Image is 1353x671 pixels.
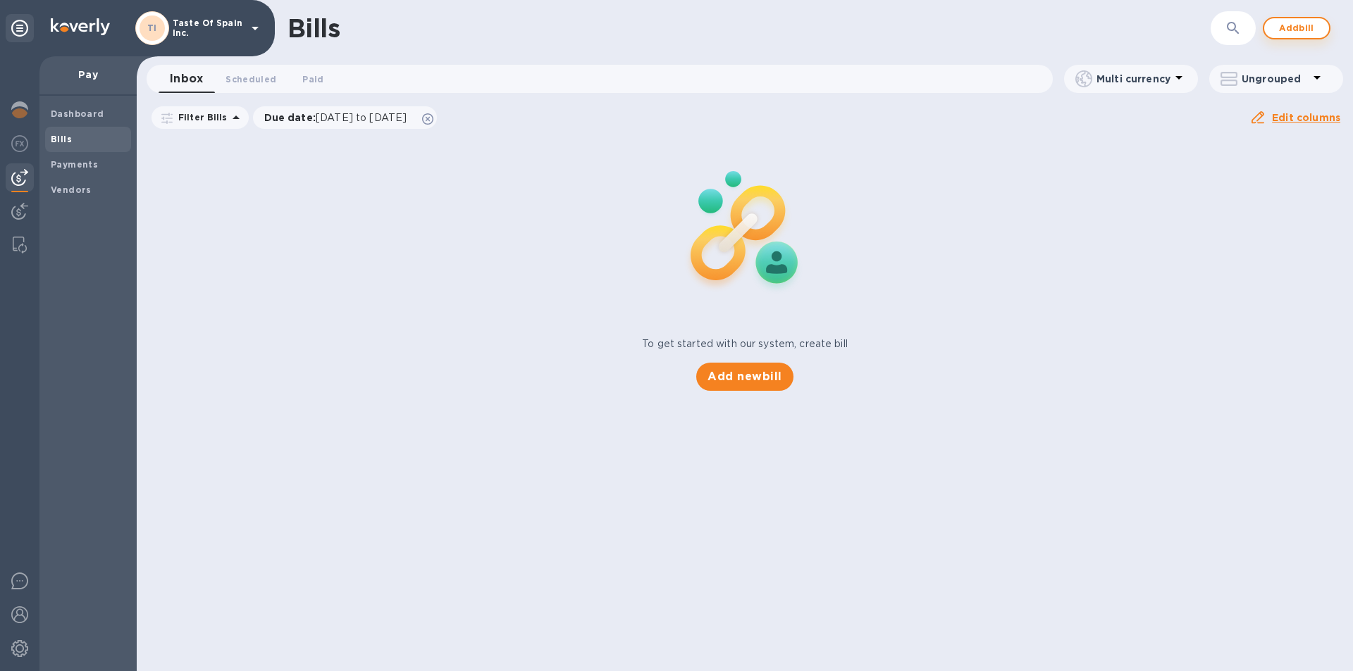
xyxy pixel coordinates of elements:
div: Unpin categories [6,14,34,42]
span: Inbox [170,69,203,89]
b: Payments [51,159,98,170]
button: Add newbill [696,363,793,391]
span: [DATE] to [DATE] [316,112,407,123]
p: Multi currency [1096,72,1170,86]
p: Due date : [264,111,414,125]
b: TI [147,23,157,33]
button: Addbill [1263,17,1330,39]
h1: Bills [288,13,340,43]
img: Logo [51,18,110,35]
p: To get started with our system, create bill [642,337,848,351]
p: Pay [51,68,125,82]
p: Filter Bills [173,111,228,123]
span: Add bill [1275,20,1318,37]
b: Bills [51,134,72,144]
b: Dashboard [51,108,104,119]
div: Due date:[DATE] to [DATE] [253,106,438,129]
img: Foreign exchange [11,135,28,152]
p: Ungrouped [1242,72,1309,86]
u: Edit columns [1272,112,1340,123]
span: Paid [302,72,323,87]
span: Add new bill [708,368,781,385]
b: Vendors [51,184,92,195]
p: Taste Of Spain Inc. [173,18,243,38]
span: Scheduled [225,72,276,87]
